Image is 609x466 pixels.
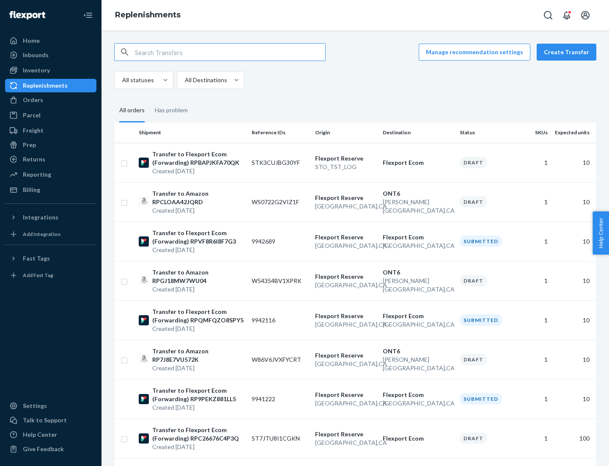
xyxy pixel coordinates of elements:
th: Shipment [135,122,248,143]
button: Manage recommendation settings [419,44,530,61]
a: Home [5,34,96,47]
button: Fast Tags [5,252,96,265]
a: Settings [5,399,96,413]
div: Give Feedback [23,445,64,453]
th: SKUs [519,122,551,143]
div: Freight [23,126,44,135]
div: Reporting [23,170,51,179]
td: STK3CUJBG30YF [248,143,312,182]
input: All statuses [121,76,122,84]
div: Prep [23,141,36,149]
div: Draft [460,196,487,208]
td: 10 [551,182,596,222]
p: Transfer to Flexport Ecom (Forwarding) RP9PEKZ881LL5 [152,386,245,403]
p: Flexport Reserve [315,312,376,320]
div: Submitted [460,314,502,326]
p: Transfer to Flexport Ecom (Forwarding) RPQMFQZO8SPY5 [152,308,245,325]
p: [GEOGRAPHIC_DATA] , CA [315,320,376,329]
td: 1 [519,222,551,261]
button: Give Feedback [5,442,96,456]
div: Draft [460,354,487,365]
p: Transfer to Flexport Ecom (Forwarding) RPC26676C4P3Q [152,426,245,443]
p: Created [DATE] [152,167,245,175]
button: Open account menu [577,7,594,24]
p: Created [DATE] [152,206,245,215]
td: 1 [519,340,551,379]
button: Open Search Box [540,7,557,24]
p: Transfer to Flexport Ecom (Forwarding) RPBAPJKFA70QK [152,150,245,167]
input: Search Transfers [135,44,325,61]
a: Inbounds [5,48,96,62]
p: Flexport Reserve [315,194,376,202]
p: Flexport Reserve [315,154,376,163]
div: Orders [23,96,43,104]
p: Created [DATE] [152,285,245,294]
input: All Destinations [184,76,185,84]
img: Flexport logo [9,11,45,19]
p: ONT6 [383,268,453,277]
div: All statuses [122,76,154,84]
p: [PERSON_NAME][GEOGRAPHIC_DATA] , CA [383,198,453,215]
a: Inventory [5,64,96,77]
p: Flexport Reserve [315,351,376,360]
td: 1 [519,379,551,419]
td: 100 [551,419,596,458]
div: All Destinations [185,76,227,84]
p: [GEOGRAPHIC_DATA] , CA [383,399,453,408]
p: Flexport Ecom [383,391,453,399]
p: Transfer to Amazon RPCLOAA42JQRD [152,189,245,206]
a: Replenishments [5,79,96,92]
td: WS0722G2VIZ1F [248,182,312,222]
div: Settings [23,402,47,410]
td: 1 [519,182,551,222]
p: Flexport Reserve [315,391,376,399]
p: [PERSON_NAME][GEOGRAPHIC_DATA] , CA [383,277,453,294]
th: Reference IDs [248,122,312,143]
td: 1 [519,300,551,340]
p: Flexport Ecom [383,434,453,443]
div: Has problem [155,99,188,121]
td: W54354BV1XPRK [248,261,312,300]
div: Talk to Support [23,416,67,424]
div: Returns [23,155,45,164]
th: Origin [312,122,379,143]
div: Replenishments [23,81,68,90]
td: 1 [519,261,551,300]
div: Parcel [23,111,41,119]
div: Draft [460,433,487,444]
a: Talk to Support [5,413,96,427]
td: 10 [551,222,596,261]
th: Expected units [551,122,596,143]
td: 9941222 [248,379,312,419]
div: Billing [23,186,40,194]
p: ONT6 [383,189,453,198]
button: Integrations [5,211,96,224]
a: Freight [5,124,96,137]
th: Status [456,122,520,143]
p: Created [DATE] [152,443,245,451]
div: Home [23,36,40,45]
p: Transfer to Flexport Ecom (Forwarding) RPVF8R6I8F7G3 [152,229,245,246]
p: Transfer to Amazon RPGJ18MW7WU04 [152,268,245,285]
a: Add Fast Tag [5,269,96,282]
td: 1 [519,143,551,182]
p: Flexport Ecom [383,158,453,167]
p: Created [DATE] [152,403,245,412]
button: Create Transfer [537,44,596,61]
a: Prep [5,138,96,152]
div: Inventory [23,66,50,75]
div: Inbounds [23,51,49,59]
p: [GEOGRAPHIC_DATA] , CA [315,360,376,368]
p: [GEOGRAPHIC_DATA] , CA [315,202,376,211]
div: Integrations [23,213,58,222]
button: Close Navigation [80,7,96,24]
div: Draft [460,157,487,168]
td: 9942689 [248,222,312,261]
a: Add Integration [5,227,96,241]
p: [GEOGRAPHIC_DATA] , CA [315,281,376,289]
p: [GEOGRAPHIC_DATA] , CA [315,399,376,408]
a: Parcel [5,108,96,122]
p: Flexport Ecom [383,312,453,320]
td: 10 [551,261,596,300]
th: Destination [379,122,456,143]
